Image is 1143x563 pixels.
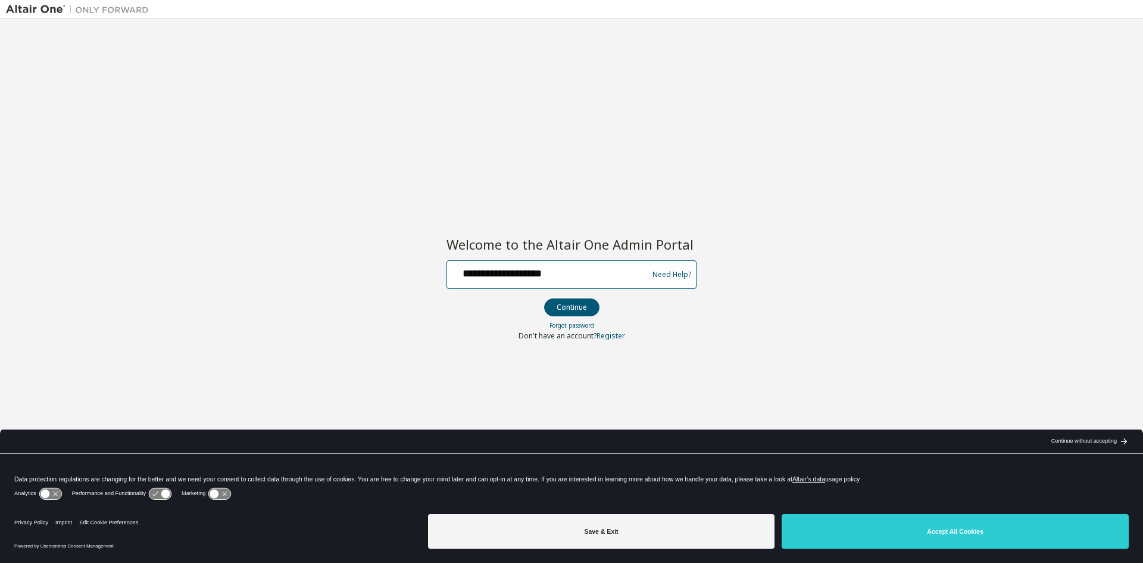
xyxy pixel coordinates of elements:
[6,4,155,15] img: Altair One
[544,298,599,316] button: Continue
[519,331,597,341] span: Don't have an account?
[549,321,594,329] a: Forgot password
[446,236,697,253] h2: Welcome to the Altair One Admin Portal
[597,331,625,341] a: Register
[652,274,691,275] a: Need Help?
